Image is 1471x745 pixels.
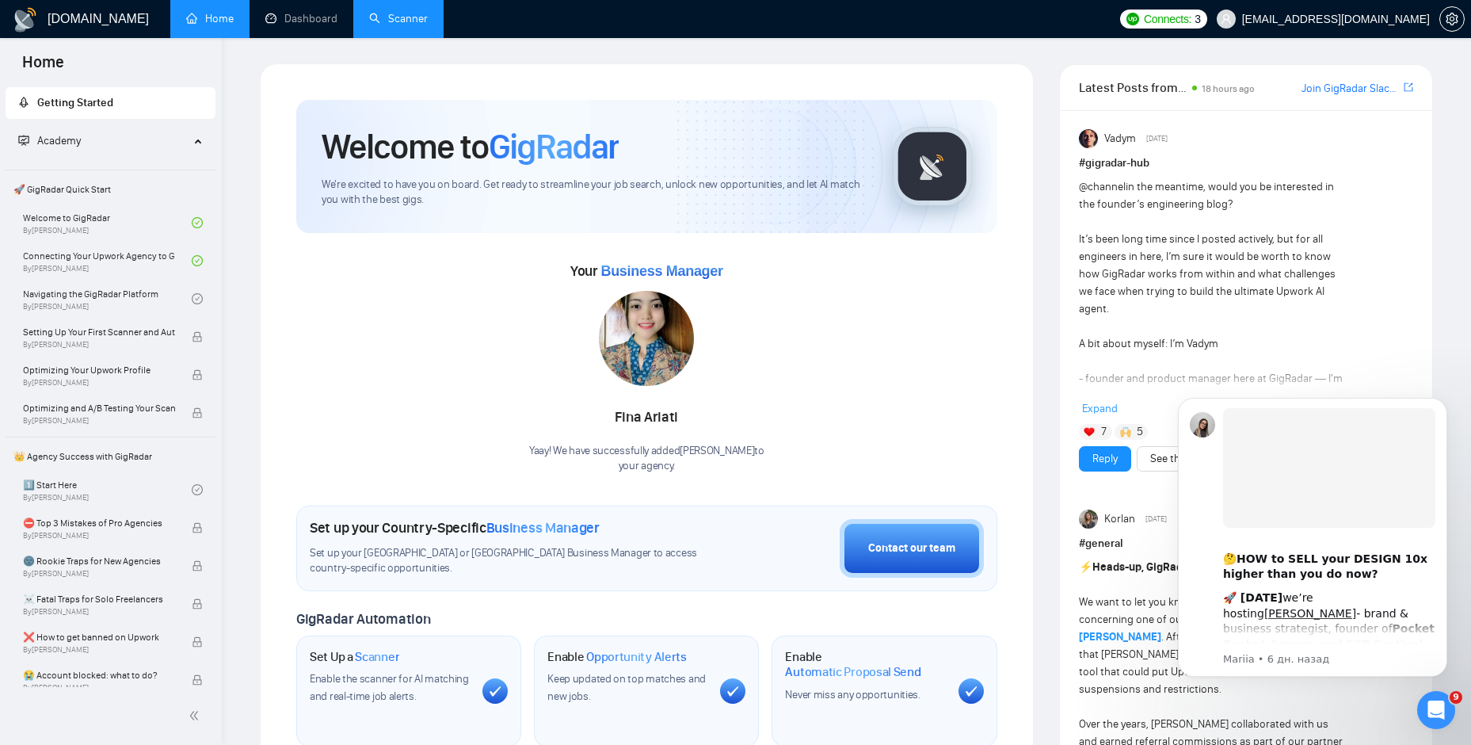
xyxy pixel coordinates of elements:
span: ❌ How to get banned on Upwork [23,629,175,645]
span: @channel [1079,180,1126,193]
span: 🌚 Rookie Traps for New Agencies [23,553,175,569]
span: ☠️ Fatal Traps for Solo Freelancers [23,591,175,607]
span: Expand [1082,402,1118,415]
img: gigradar-logo.png [893,127,972,206]
span: Set up your [GEOGRAPHIC_DATA] or [GEOGRAPHIC_DATA] Business Manager to access country-specific op... [310,546,714,576]
h1: Enable [785,649,945,680]
a: [PERSON_NAME] [1079,630,1161,644]
span: lock [192,331,203,342]
button: Contact our team [840,519,984,578]
a: Reply [1092,450,1118,468]
button: setting [1439,6,1465,32]
span: Academy [18,134,81,147]
span: 3 [1195,10,1201,28]
p: your agency . [529,459,764,474]
span: lock [192,598,203,609]
iframe: Intercom notifications сообщение [1154,378,1471,737]
h1: # general [1079,535,1413,552]
div: Contact our team [868,540,955,557]
img: Korlan [1079,510,1098,529]
span: Opportunity Alerts [586,649,687,665]
span: Optimizing Your Upwork Profile [23,362,175,378]
span: lock [192,636,203,648]
a: searchScanner [369,12,428,25]
span: Latest Posts from the GigRadar Community [1079,78,1188,97]
span: By [PERSON_NAME] [23,378,175,388]
span: Your [570,262,723,280]
span: check-circle [192,293,203,304]
span: [DATE] [1146,132,1168,146]
span: ⚡ [1079,560,1092,574]
span: 18 hours ago [1202,83,1255,94]
span: 👑 Agency Success with GigRadar [7,441,214,472]
span: lock [192,369,203,380]
img: 🙌 [1120,426,1131,437]
strong: Heads-up, GigRadar community! [1092,560,1255,574]
span: 😭 Account blocked: what to do? [23,667,175,683]
span: By [PERSON_NAME] [23,645,175,655]
div: Yaay! We have successfully added [PERSON_NAME] to [529,444,764,474]
span: 5 [1137,424,1143,440]
div: Fina Ariati [529,404,764,431]
img: ❤️ [1084,426,1095,437]
span: double-left [189,708,204,724]
span: By [PERSON_NAME] [23,416,175,426]
span: Home [10,51,77,84]
span: check-circle [192,484,203,495]
span: [DATE] [1145,512,1167,526]
span: check-circle [192,217,203,228]
span: lock [192,407,203,418]
span: lock [192,522,203,533]
span: setting [1440,13,1464,25]
a: Join GigRadar Slack Community [1301,80,1400,97]
span: 7 [1101,424,1107,440]
div: in the meantime, would you be interested in the founder’s engineering blog? It’s been long time s... [1079,178,1347,649]
a: Connecting Your Upwork Agency to GigRadarBy[PERSON_NAME] [23,243,192,278]
span: Korlan [1104,510,1135,528]
span: Scanner [355,649,399,665]
span: GigRadar Automation [296,610,430,628]
a: Welcome to GigRadarBy[PERSON_NAME] [23,205,192,240]
img: Vadym [1079,129,1098,148]
span: ⛔ Top 3 Mistakes of Pro Agencies [23,515,175,531]
button: See the details [1137,446,1233,472]
a: dashboardDashboard [265,12,337,25]
a: 1️⃣ Start HereBy[PERSON_NAME] [23,472,192,507]
img: 1714712145690-WhatsApp%20Image%202024-05-02%20at%2015.22.54.jpeg [599,291,694,386]
span: GigRadar [489,125,619,168]
span: Enable the scanner for AI matching and real-time job alerts. [310,672,469,703]
a: homeHome [186,12,234,25]
span: Connects: [1144,10,1191,28]
a: export [1404,80,1413,95]
span: We're excited to have you on board. Get ready to streamline your job search, unlock new opportuni... [322,178,867,208]
li: Getting Started [6,87,215,119]
span: export [1404,81,1413,94]
span: Setting Up Your First Scanner and Auto-Bidder [23,324,175,340]
h1: Set Up a [310,649,399,665]
span: Automatic Proposal Send [785,664,920,680]
span: rocket [18,97,29,108]
a: Navigating the GigRadar PlatformBy[PERSON_NAME] [23,281,192,316]
span: Keep updated on top matches and new jobs. [547,672,706,703]
span: By [PERSON_NAME] [23,340,175,350]
span: Business Manager [486,519,600,537]
span: Getting Started [37,96,113,109]
span: Vadym [1104,130,1136,147]
span: Optimizing and A/B Testing Your Scanner for Better Results [23,400,175,416]
span: By [PERSON_NAME] [23,607,175,617]
span: lock [192,560,203,571]
h1: # gigradar-hub [1079,155,1413,172]
span: lock [192,674,203,686]
span: Business Manager [600,263,722,279]
span: Academy [37,134,81,147]
h1: Enable [547,649,687,665]
button: Reply [1079,446,1131,472]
